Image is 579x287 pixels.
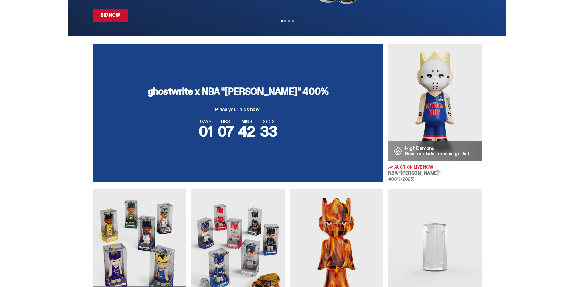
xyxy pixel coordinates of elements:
span: HRS [218,119,233,124]
a: Bid Now [93,9,128,22]
button: View slide 4 [292,20,294,22]
span: 07 [218,122,233,141]
h3: ghostwrite x NBA "[PERSON_NAME]" 400% [148,87,328,96]
span: Auction Live Now [394,165,433,169]
button: View slide 1 [281,20,283,22]
span: DAYS [199,119,213,124]
img: Eminem [388,44,482,161]
span: 01 [199,122,213,141]
button: View slide 3 [288,20,290,22]
p: Place your bids now! [148,107,328,112]
span: 400% (2025) [388,176,414,182]
span: 33 [260,122,277,141]
p: Heads up: bids are coming in hot [405,152,470,156]
span: MINS [238,119,256,124]
button: View slide 2 [284,20,286,22]
h3: NBA “[PERSON_NAME]” [388,171,482,176]
span: SECS [260,119,277,124]
span: 42 [238,122,256,141]
p: High Demand [405,146,470,151]
a: Eminem High Demand Heads up: bids are coming in hot Auction Live Now [388,44,482,182]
